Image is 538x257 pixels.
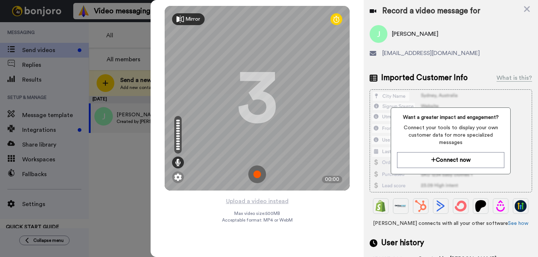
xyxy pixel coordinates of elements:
[381,72,468,83] span: Imported Customer Info
[322,176,342,183] div: 00:00
[495,200,507,212] img: Drip
[382,49,480,58] span: [EMAIL_ADDRESS][DOMAIN_NAME]
[435,200,447,212] img: ActiveCampaign
[397,114,504,121] span: Want a greater impact and engagement?
[397,124,504,146] span: Connect your tools to display your own customer data for more specialized messages
[397,152,504,168] button: Connect now
[475,200,487,212] img: Patreon
[395,200,407,212] img: Ontraport
[224,196,291,206] button: Upload a video instead
[497,73,532,82] div: What is this?
[515,200,527,212] img: GoHighLevel
[375,200,387,212] img: Shopify
[370,220,532,227] span: [PERSON_NAME] connects with all your other software
[381,237,424,249] span: User history
[237,71,278,126] div: 3
[508,221,528,226] a: See how
[234,210,280,216] span: Max video size: 500 MB
[455,200,467,212] img: ConvertKit
[174,174,182,181] img: ic_gear.svg
[415,200,427,212] img: Hubspot
[222,217,293,223] span: Acceptable format: MP4 or WebM
[248,165,266,183] img: ic_record_start.svg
